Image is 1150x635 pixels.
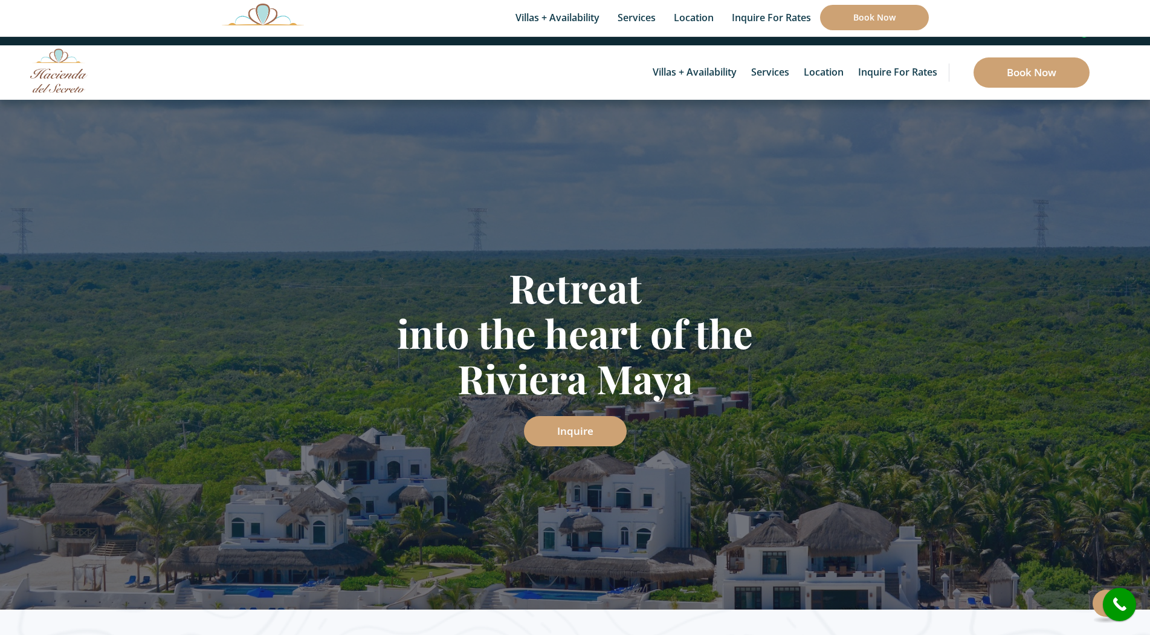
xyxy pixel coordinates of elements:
a: Inquire [524,416,627,446]
a: Book Now [974,57,1090,88]
img: Awesome Logo [30,48,88,93]
a: Villas + Availability [647,45,743,100]
a: Inquire for Rates [852,45,943,100]
i: call [1106,591,1133,618]
a: Book Now [820,5,929,30]
img: Awesome Logo [222,3,304,25]
a: Location [798,45,850,100]
a: Services [745,45,795,100]
a: call [1103,588,1136,621]
h1: Retreat into the heart of the Riviera Maya [222,265,929,401]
